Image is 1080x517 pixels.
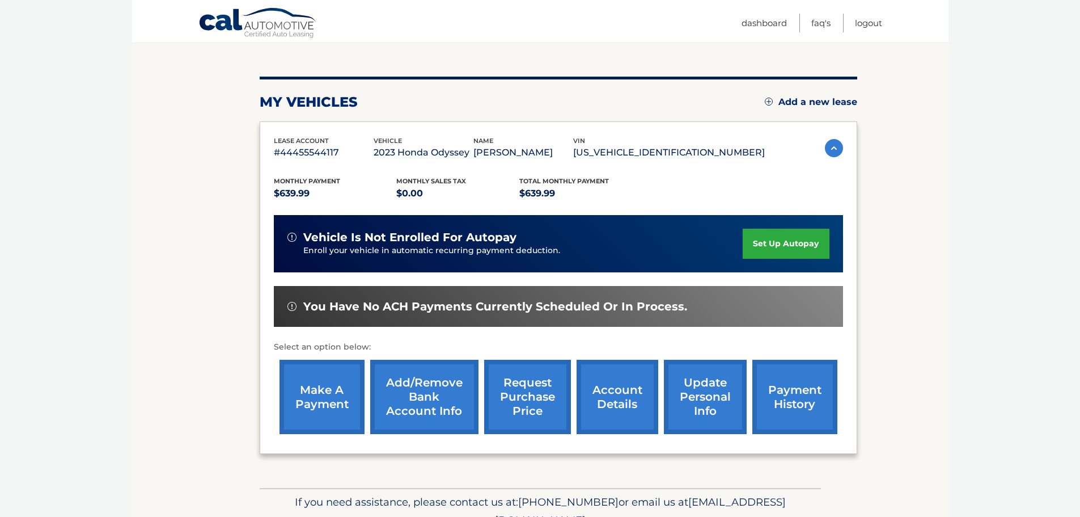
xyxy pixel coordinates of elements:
[374,137,402,145] span: vehicle
[577,360,658,434] a: account details
[752,360,837,434] a: payment history
[484,360,571,434] a: request purchase price
[396,186,519,201] p: $0.00
[370,360,478,434] a: Add/Remove bank account info
[742,14,787,32] a: Dashboard
[274,145,374,161] p: #44455544117
[287,302,297,311] img: alert-white.svg
[303,300,687,314] span: You have no ACH payments currently scheduled or in process.
[274,177,340,185] span: Monthly Payment
[765,96,857,108] a: Add a new lease
[287,233,297,242] img: alert-white.svg
[743,229,829,259] a: set up autopay
[396,177,466,185] span: Monthly sales Tax
[198,7,317,40] a: Cal Automotive
[274,186,397,201] p: $639.99
[374,145,473,161] p: 2023 Honda Odyssey
[303,230,516,245] span: vehicle is not enrolled for autopay
[855,14,882,32] a: Logout
[811,14,831,32] a: FAQ's
[274,137,329,145] span: lease account
[825,139,843,157] img: accordion-active.svg
[519,177,609,185] span: Total Monthly Payment
[573,137,585,145] span: vin
[473,145,573,161] p: [PERSON_NAME]
[260,94,358,111] h2: my vehicles
[519,186,642,201] p: $639.99
[473,137,493,145] span: name
[303,245,743,257] p: Enroll your vehicle in automatic recurring payment deduction.
[279,360,365,434] a: make a payment
[274,341,843,354] p: Select an option below:
[664,360,747,434] a: update personal info
[573,145,765,161] p: [US_VEHICLE_IDENTIFICATION_NUMBER]
[765,98,773,106] img: add.svg
[518,495,619,508] span: [PHONE_NUMBER]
